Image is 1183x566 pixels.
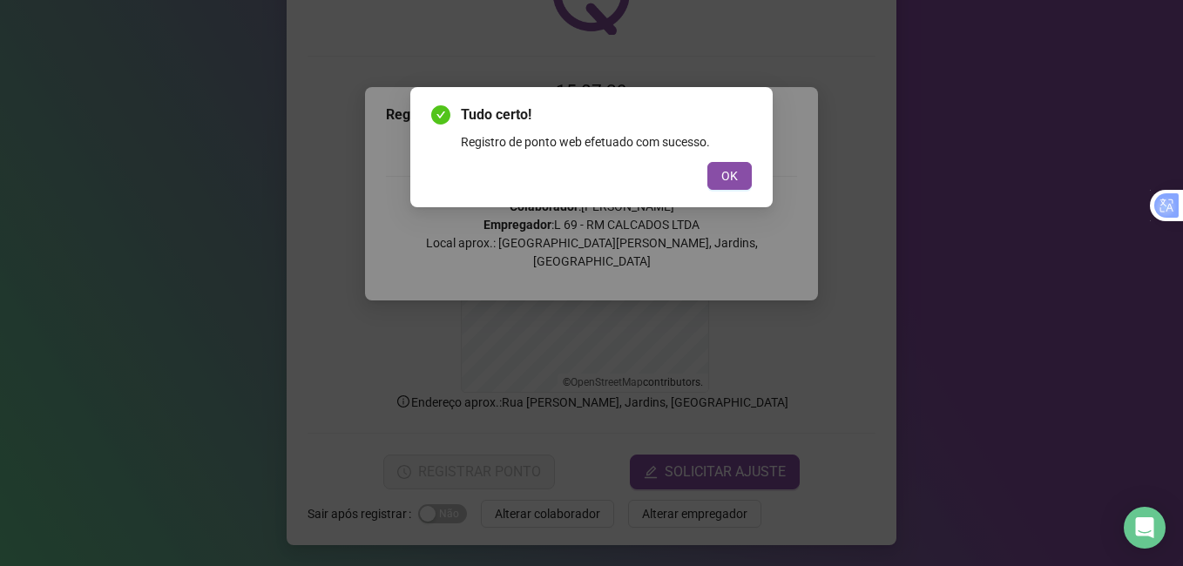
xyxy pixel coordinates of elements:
div: Registro de ponto web efetuado com sucesso. [461,132,752,152]
div: Open Intercom Messenger [1124,507,1166,549]
span: Tudo certo! [461,104,752,125]
span: OK [721,166,738,185]
span: check-circle [431,105,450,125]
button: OK [707,162,752,190]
